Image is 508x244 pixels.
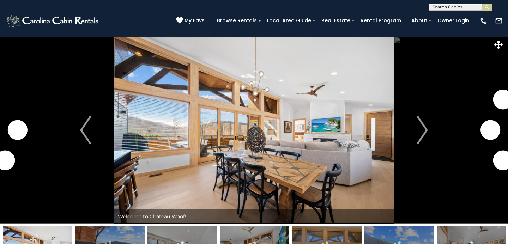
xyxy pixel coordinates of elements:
[434,15,473,26] a: Owner Login
[80,116,91,144] img: arrow
[264,15,315,26] a: Local Area Guide
[176,17,206,25] a: My Favs
[57,37,114,224] button: Previous
[213,15,260,26] a: Browse Rentals
[5,14,101,28] img: White-1-2.png
[408,15,431,26] a: About
[495,17,503,25] img: mail-regular-white.png
[318,15,354,26] a: Real Estate
[417,116,428,144] img: arrow
[480,17,488,25] img: phone-regular-white.png
[357,15,405,26] a: Rental Program
[185,17,205,24] span: My Favs
[394,37,451,224] button: Next
[114,209,394,224] div: Welcome to Chateau Woof!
